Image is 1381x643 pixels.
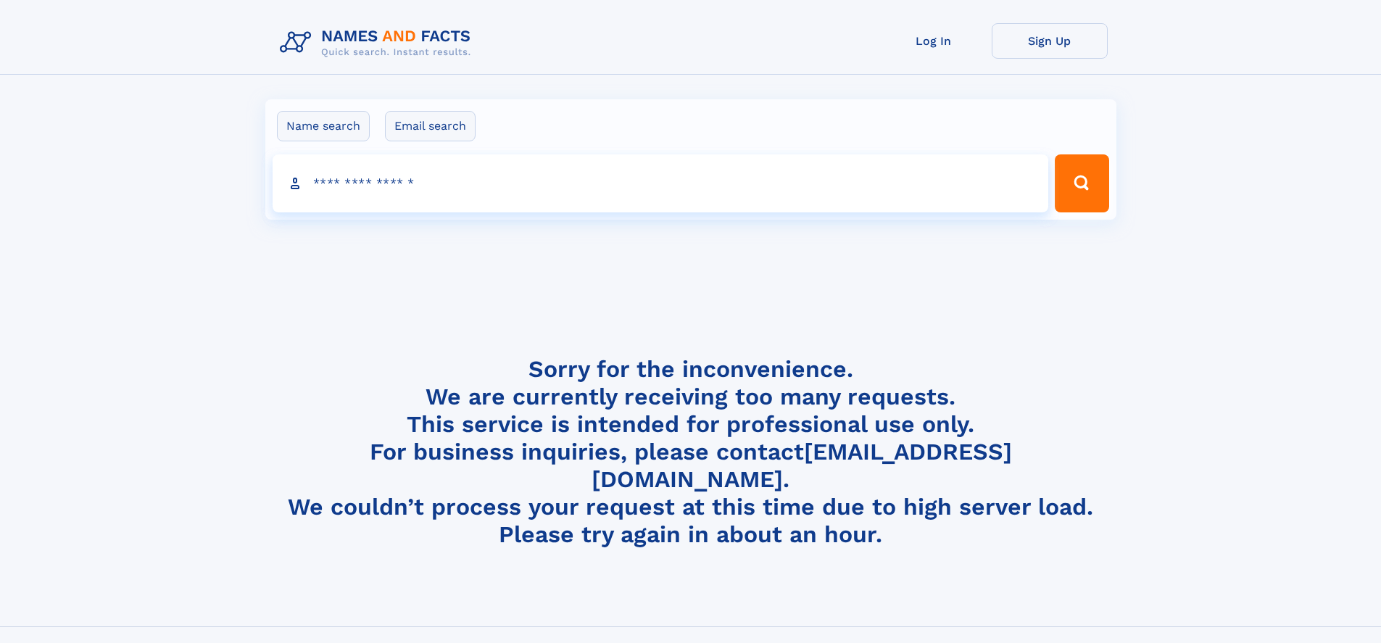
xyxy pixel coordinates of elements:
[1055,154,1108,212] button: Search Button
[992,23,1108,59] a: Sign Up
[274,355,1108,549] h4: Sorry for the inconvenience. We are currently receiving too many requests. This service is intend...
[592,438,1012,493] a: [EMAIL_ADDRESS][DOMAIN_NAME]
[385,111,476,141] label: Email search
[876,23,992,59] a: Log In
[277,111,370,141] label: Name search
[273,154,1049,212] input: search input
[274,23,483,62] img: Logo Names and Facts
